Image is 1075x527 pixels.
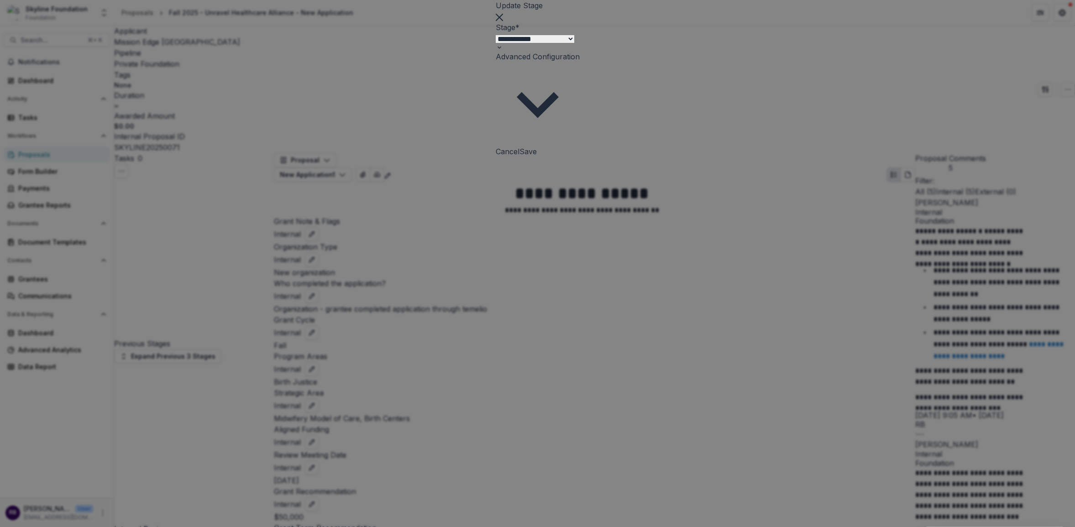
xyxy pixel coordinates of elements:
button: Save [519,146,537,157]
label: Stage [496,23,519,32]
button: Cancel [496,146,519,157]
button: Advanced Configuration [496,51,580,146]
span: Advanced Configuration [496,52,580,61]
button: Close [496,11,503,22]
